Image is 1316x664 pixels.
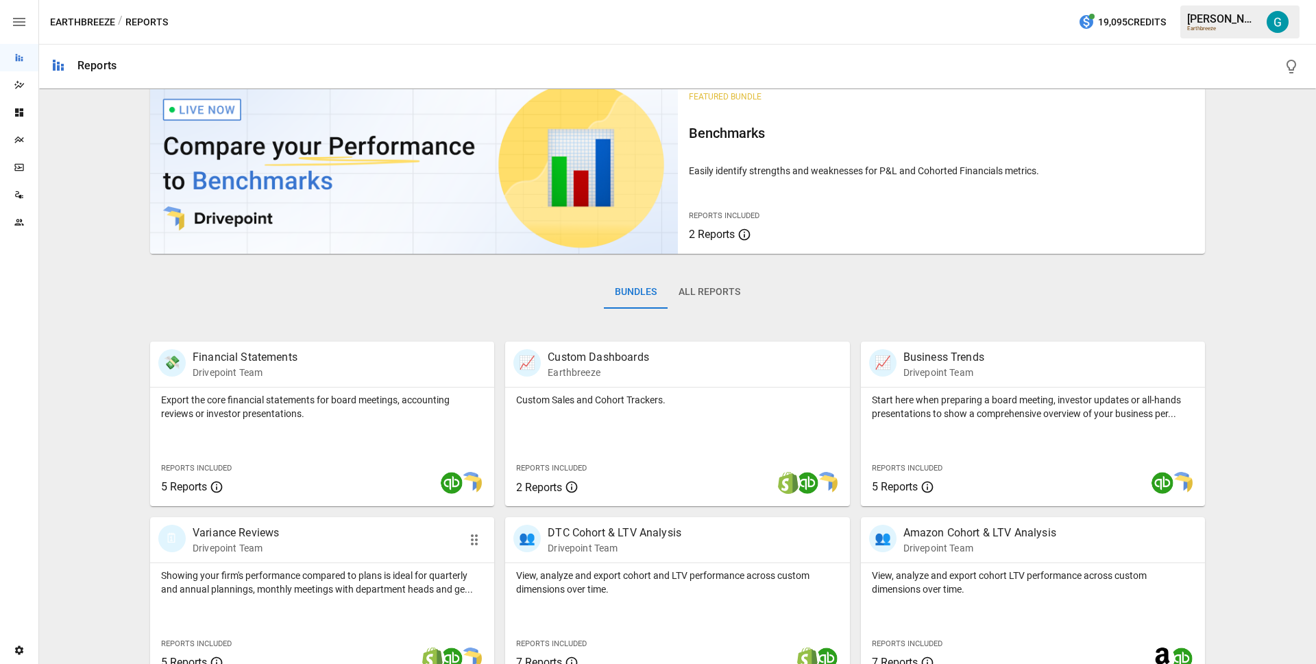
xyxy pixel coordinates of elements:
[689,92,761,102] span: Featured Bundle
[118,14,123,31] div: /
[1258,3,1297,41] button: Gavin Acres
[516,481,562,494] span: 2 Reports
[1098,14,1166,31] span: 19,095 Credits
[158,525,186,552] div: 🗓
[516,464,587,473] span: Reports Included
[869,525,897,552] div: 👥
[872,569,1194,596] p: View, analyze and export cohort LTV performance across custom dimensions over time.
[548,541,681,555] p: Drivepoint Team
[1187,12,1258,25] div: [PERSON_NAME]
[1171,472,1193,494] img: smart model
[689,164,1195,178] p: Easily identify strengths and weaknesses for P&L and Cohorted Financials metrics.
[513,525,541,552] div: 👥
[1073,10,1171,35] button: 19,095Credits
[193,541,279,555] p: Drivepoint Team
[604,276,668,309] button: Bundles
[1187,25,1258,32] div: Earthbreeze
[161,569,483,596] p: Showing your firm's performance compared to plans is ideal for quarterly and annual plannings, mo...
[689,228,735,241] span: 2 Reports
[1267,11,1289,33] img: Gavin Acres
[872,480,918,493] span: 5 Reports
[77,59,117,72] div: Reports
[161,480,207,493] span: 5 Reports
[903,525,1056,541] p: Amazon Cohort & LTV Analysis
[516,639,587,648] span: Reports Included
[872,464,942,473] span: Reports Included
[193,366,297,379] p: Drivepoint Team
[516,393,838,407] p: Custom Sales and Cohort Trackers.
[689,122,1195,144] h6: Benchmarks
[816,472,838,494] img: smart model
[158,349,186,377] div: 💸
[50,14,115,31] button: Earthbreeze
[193,349,297,366] p: Financial Statements
[903,541,1056,555] p: Drivepoint Team
[548,525,681,541] p: DTC Cohort & LTV Analysis
[548,349,649,366] p: Custom Dashboards
[161,639,232,648] span: Reports Included
[869,349,897,377] div: 📈
[516,569,838,596] p: View, analyze and export cohort and LTV performance across custom dimensions over time.
[903,366,984,379] p: Drivepoint Team
[513,349,541,377] div: 📈
[150,75,678,254] img: video thumbnail
[903,349,984,366] p: Business Trends
[777,472,799,494] img: shopify
[1151,472,1173,494] img: quickbooks
[689,211,759,220] span: Reports Included
[872,639,942,648] span: Reports Included
[161,393,483,420] p: Export the core financial statements for board meetings, accounting reviews or investor presentat...
[460,472,482,494] img: smart model
[441,472,463,494] img: quickbooks
[193,525,279,541] p: Variance Reviews
[872,393,1194,420] p: Start here when preparing a board meeting, investor updates or all-hands presentations to show a ...
[161,464,232,473] span: Reports Included
[548,366,649,379] p: Earthbreeze
[668,276,751,309] button: All Reports
[796,472,818,494] img: quickbooks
